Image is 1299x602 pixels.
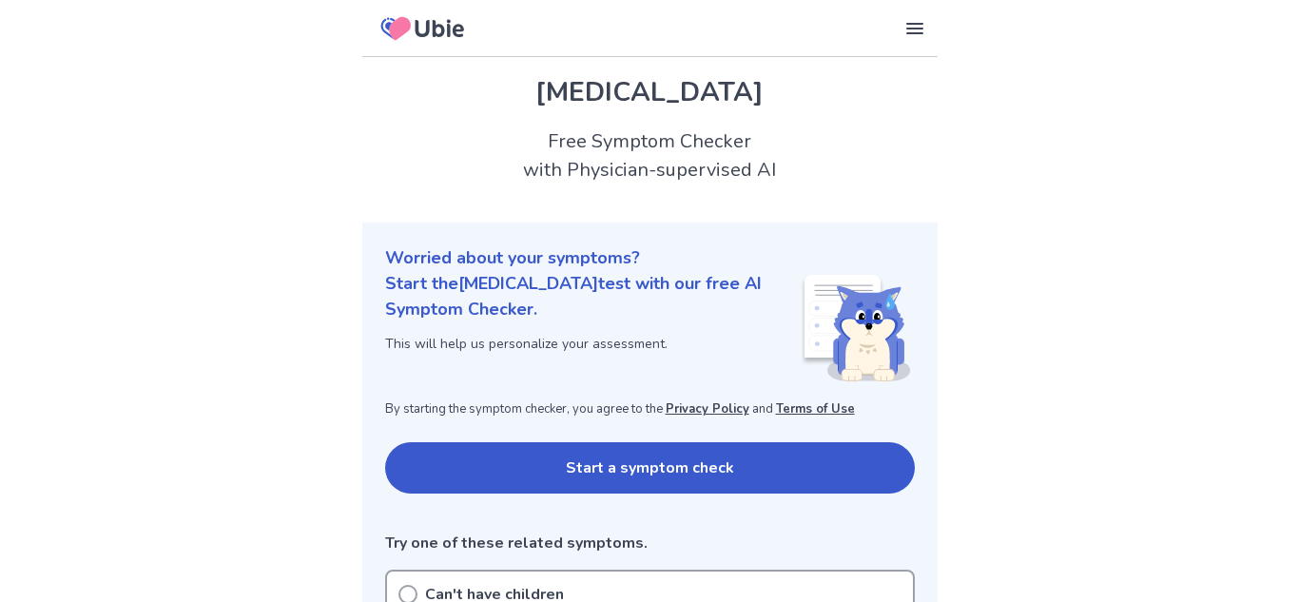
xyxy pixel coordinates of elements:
[385,271,801,322] p: Start the [MEDICAL_DATA] test with our free AI Symptom Checker.
[385,72,915,112] h1: [MEDICAL_DATA]
[385,442,915,494] button: Start a symptom check
[385,334,801,354] p: This will help us personalize your assessment.
[776,400,855,418] a: Terms of Use
[385,400,915,419] p: By starting the symptom checker, you agree to the and
[801,275,911,381] img: Shiba
[666,400,749,418] a: Privacy Policy
[385,532,915,554] p: Try one of these related symptoms.
[385,245,915,271] p: Worried about your symptoms?
[362,127,938,184] h2: Free Symptom Checker with Physician-supervised AI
